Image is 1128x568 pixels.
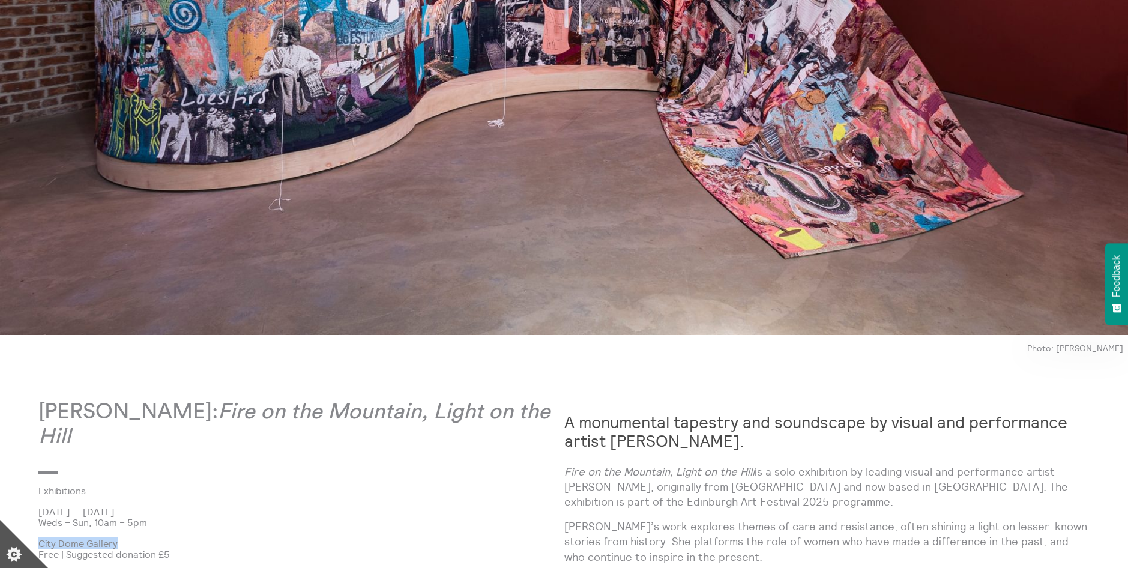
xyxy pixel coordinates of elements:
[564,464,1090,510] p: is a solo exhibition by leading visual and performance artist [PERSON_NAME], originally from [GEO...
[38,506,564,517] p: [DATE] — [DATE]
[1105,243,1128,325] button: Feedback - Show survey
[38,549,564,560] p: Free | Suggested donation £5
[38,400,564,450] p: [PERSON_NAME]:
[564,465,755,479] em: Fire on the Mountain, Light on the Hill
[564,412,1067,451] strong: A monumental tapestry and soundscape by visual and performance artist [PERSON_NAME].
[38,538,564,549] p: City Dome Gallery
[38,517,564,528] p: Weds – Sun, 10am – 5pm
[38,401,550,447] em: Fire on the Mountain, Light on the Hill
[564,519,1090,564] p: [PERSON_NAME]’s work explores themes of care and resistance, often shining a light on lesser-know...
[1111,255,1122,297] span: Feedback
[38,485,545,496] a: Exhibitions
